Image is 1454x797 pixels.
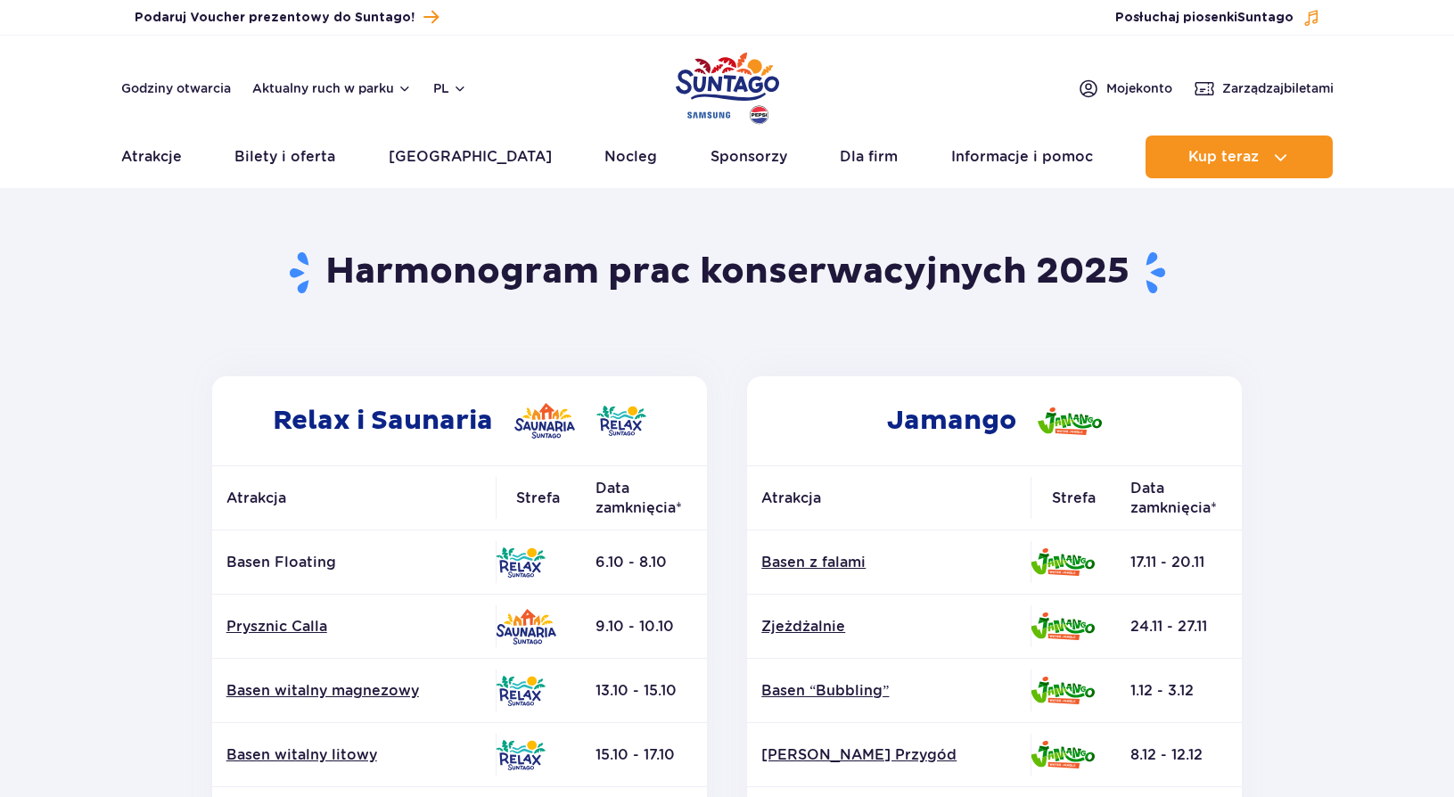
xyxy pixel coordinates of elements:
[226,553,481,572] p: Basen Floating
[711,136,787,178] a: Sponsorzy
[1116,659,1242,723] td: 1.12 - 3.12
[596,406,646,436] img: Relax
[135,9,415,27] span: Podaruj Voucher prezentowy do Suntago!
[1031,741,1095,768] img: Jamango
[581,659,707,723] td: 13.10 - 15.10
[234,136,335,178] a: Bilety i oferta
[1116,530,1242,595] td: 17.11 - 20.11
[433,79,467,97] button: pl
[514,403,575,439] img: Saunaria
[212,466,496,530] th: Atrakcja
[252,81,412,95] button: Aktualny ruch w parku
[389,136,552,178] a: [GEOGRAPHIC_DATA]
[1038,407,1102,435] img: Jamango
[496,740,546,770] img: Relax
[1031,548,1095,576] img: Jamango
[496,609,556,645] img: Saunaria
[205,250,1249,296] h1: Harmonogram prac konserwacyjnych 2025
[226,681,481,701] a: Basen witalny magnezowy
[581,723,707,787] td: 15.10 - 17.10
[212,376,707,465] h2: Relax i Saunaria
[496,547,546,578] img: Relax
[1031,612,1095,640] img: Jamango
[1116,466,1242,530] th: Data zamknięcia*
[1116,723,1242,787] td: 8.12 - 12.12
[226,617,481,637] a: Prysznic Calla
[840,136,898,178] a: Dla firm
[135,5,439,29] a: Podaruj Voucher prezentowy do Suntago!
[951,136,1093,178] a: Informacje i pomoc
[226,745,481,765] a: Basen witalny litowy
[581,530,707,595] td: 6.10 - 8.10
[761,617,1016,637] a: Zjeżdżalnie
[496,676,546,706] img: Relax
[1031,466,1116,530] th: Strefa
[604,136,657,178] a: Nocleg
[1222,79,1334,97] span: Zarządzaj biletami
[1188,149,1259,165] span: Kup teraz
[1237,12,1294,24] span: Suntago
[761,553,1016,572] a: Basen z falami
[676,45,779,127] a: Park of Poland
[1116,595,1242,659] td: 24.11 - 27.11
[1194,78,1334,99] a: Zarządzajbiletami
[1031,677,1095,704] img: Jamango
[1106,79,1172,97] span: Moje konto
[581,595,707,659] td: 9.10 - 10.10
[1078,78,1172,99] a: Mojekonto
[747,376,1242,465] h2: Jamango
[121,136,182,178] a: Atrakcje
[1146,136,1333,178] button: Kup teraz
[761,681,1016,701] a: Basen “Bubbling”
[1115,9,1294,27] span: Posłuchaj piosenki
[121,79,231,97] a: Godziny otwarcia
[747,466,1031,530] th: Atrakcja
[761,745,1016,765] a: [PERSON_NAME] Przygód
[1115,9,1320,27] button: Posłuchaj piosenkiSuntago
[496,466,581,530] th: Strefa
[581,466,707,530] th: Data zamknięcia*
